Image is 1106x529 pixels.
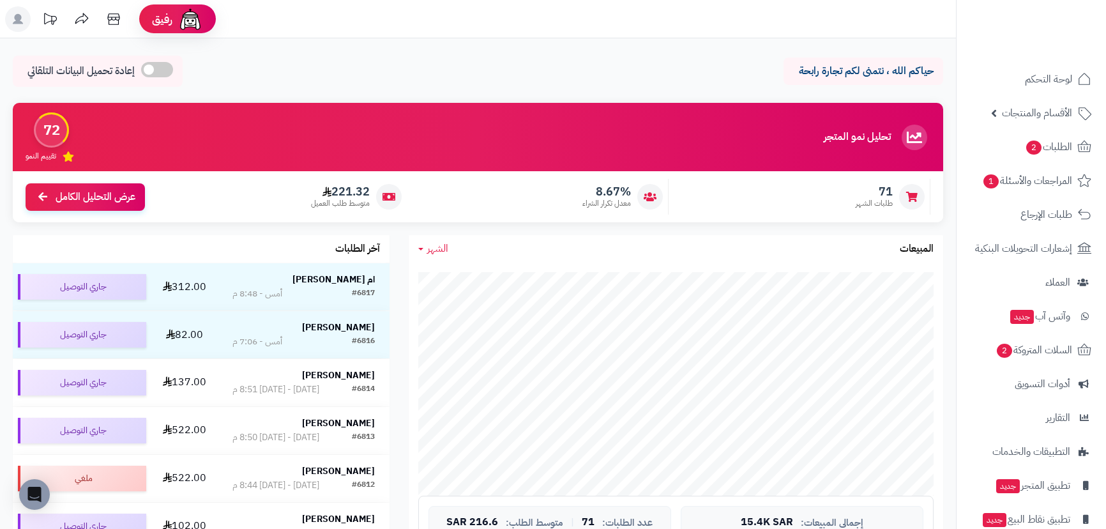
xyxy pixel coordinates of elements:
[964,64,1098,95] a: لوحة التحكم
[975,240,1072,257] span: إشعارات التحويلات البنكية
[1025,138,1072,156] span: الطلبات
[178,6,203,32] img: ai-face.png
[964,335,1098,365] a: السلات المتروكة2
[56,190,135,204] span: عرض التحليل الكامل
[964,436,1098,467] a: التطبيقات والخدمات
[352,383,375,396] div: #6814
[602,517,653,528] span: عدد الطلبات:
[352,335,375,348] div: #6816
[302,464,375,478] strong: [PERSON_NAME]
[302,512,375,526] strong: [PERSON_NAME]
[311,185,370,199] span: 221.32
[446,517,498,528] span: 216.6 SAR
[995,477,1070,494] span: تطبيق المتجر
[983,174,999,188] span: 1
[964,267,1098,298] a: العملاء
[302,417,375,430] strong: [PERSON_NAME]
[352,287,375,300] div: #6817
[1020,206,1072,224] span: طلبات الإرجاع
[1045,273,1070,291] span: العملاء
[582,185,631,199] span: 8.67%
[1002,104,1072,122] span: الأقسام والمنتجات
[997,344,1012,358] span: 2
[983,513,1006,527] span: جديد
[27,64,135,79] span: إعادة تحميل البيانات التلقائي
[151,359,218,406] td: 137.00
[506,517,563,528] span: متوسط الطلب:
[582,198,631,209] span: معدل تكرار الشراء
[1015,375,1070,393] span: أدوات التسويق
[19,479,50,510] div: Open Intercom Messenger
[801,517,863,528] span: إجمالي المبيعات:
[964,402,1098,433] a: التقارير
[232,287,282,300] div: أمس - 8:48 م
[151,407,218,454] td: 522.00
[335,243,380,255] h3: آخر الطلبات
[964,165,1098,196] a: المراجعات والأسئلة1
[964,301,1098,332] a: وآتس آبجديد
[571,517,574,527] span: |
[352,479,375,492] div: #6812
[1025,70,1072,88] span: لوحة التحكم
[26,183,145,211] a: عرض التحليل الكامل
[26,151,56,162] span: تقييم النمو
[996,341,1072,359] span: السلات المتروكة
[18,370,146,395] div: جاري التوصيل
[232,383,319,396] div: [DATE] - [DATE] 8:51 م
[1010,310,1034,324] span: جديد
[151,455,218,502] td: 522.00
[152,11,172,27] span: رفيق
[964,470,1098,501] a: تطبيق المتجرجديد
[232,431,319,444] div: [DATE] - [DATE] 8:50 م
[18,274,146,300] div: جاري التوصيل
[292,273,375,286] strong: ام [PERSON_NAME]
[793,64,934,79] p: حياكم الله ، نتمنى لكم تجارة رابحة
[996,479,1020,493] span: جديد
[982,172,1072,190] span: المراجعات والأسئلة
[311,198,370,209] span: متوسط طلب العميل
[1046,409,1070,427] span: التقارير
[856,198,893,209] span: طلبات الشهر
[741,517,793,528] span: 15.4K SAR
[302,321,375,334] strong: [PERSON_NAME]
[1009,307,1070,325] span: وآتس آب
[582,517,595,528] span: 71
[151,263,218,310] td: 312.00
[18,322,146,348] div: جاري التوصيل
[824,132,891,143] h3: تحليل نمو المتجر
[964,199,1098,230] a: طلبات الإرجاع
[302,369,375,382] strong: [PERSON_NAME]
[856,185,893,199] span: 71
[232,479,319,492] div: [DATE] - [DATE] 8:44 م
[1026,141,1042,155] span: 2
[34,6,66,35] a: تحديثات المنصة
[900,243,934,255] h3: المبيعات
[964,233,1098,264] a: إشعارات التحويلات البنكية
[427,241,448,256] span: الشهر
[981,510,1070,528] span: تطبيق نقاط البيع
[18,418,146,443] div: جاري التوصيل
[964,132,1098,162] a: الطلبات2
[18,466,146,491] div: ملغي
[964,369,1098,399] a: أدوات التسويق
[418,241,448,256] a: الشهر
[232,335,282,348] div: أمس - 7:06 م
[352,431,375,444] div: #6813
[151,311,218,358] td: 82.00
[992,443,1070,461] span: التطبيقات والخدمات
